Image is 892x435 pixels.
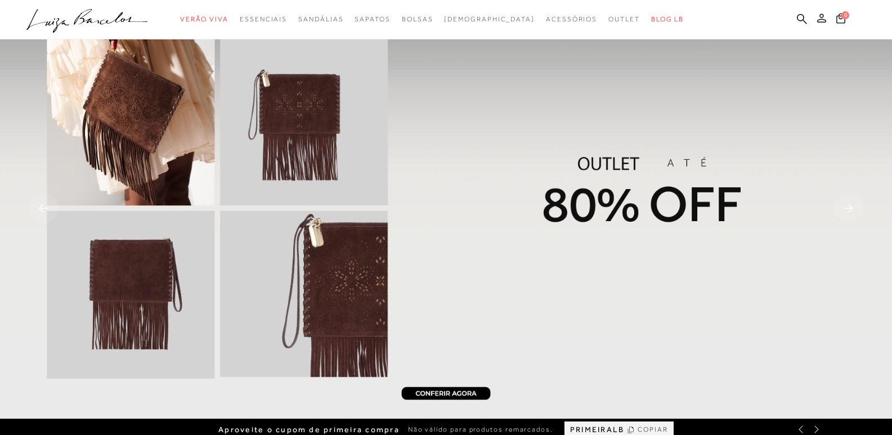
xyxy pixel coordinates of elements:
a: categoryNavScreenReaderText [180,9,228,30]
a: categoryNavScreenReaderText [240,9,287,30]
span: Sandálias [298,15,343,23]
span: Verão Viva [180,15,228,23]
span: BLOG LB [651,15,684,23]
span: Aproveite o cupom de primeira compra [218,425,400,434]
a: categoryNavScreenReaderText [355,9,390,30]
span: COPIAR [638,424,668,435]
a: categoryNavScreenReaderText [402,9,433,30]
a: categoryNavScreenReaderText [546,9,597,30]
button: 0 [833,12,849,28]
span: Bolsas [402,15,433,23]
span: PRIMEIRALB [570,425,624,434]
span: Essenciais [240,15,287,23]
a: noSubCategoriesText [444,9,535,30]
span: Não válido para produtos remarcados. [408,425,553,434]
a: BLOG LB [651,9,684,30]
a: categoryNavScreenReaderText [608,9,640,30]
span: 0 [841,11,849,19]
span: [DEMOGRAPHIC_DATA] [444,15,535,23]
span: Outlet [608,15,640,23]
span: Sapatos [355,15,390,23]
span: Acessórios [546,15,597,23]
a: categoryNavScreenReaderText [298,9,343,30]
